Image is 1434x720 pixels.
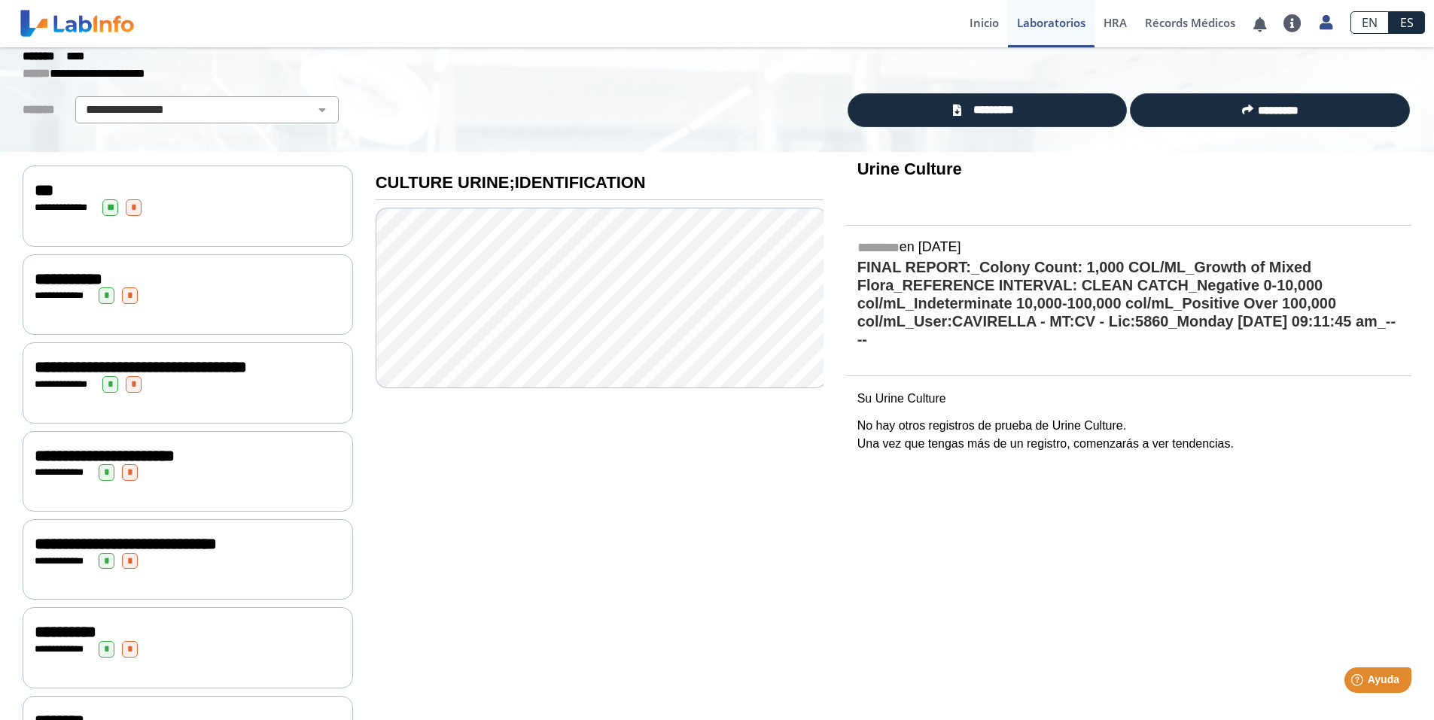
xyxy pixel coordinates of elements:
[1389,11,1425,34] a: ES
[857,390,1400,408] p: Su Urine Culture
[857,417,1400,453] p: No hay otros registros de prueba de Urine Culture. Una vez que tengas más de un registro, comenza...
[857,259,1400,350] h4: FINAL REPORT:_Colony Count: 1,000 COL/ML_Growth of Mixed Flora_REFERENCE INTERVAL: CLEAN CATCH_Ne...
[1104,15,1127,30] span: HRA
[857,159,962,178] b: Urine Culture
[1350,11,1389,34] a: EN
[1300,661,1417,703] iframe: Help widget launcher
[857,239,1400,257] h5: en [DATE]
[376,173,646,192] b: CULTURE URINE;IDENTIFICATION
